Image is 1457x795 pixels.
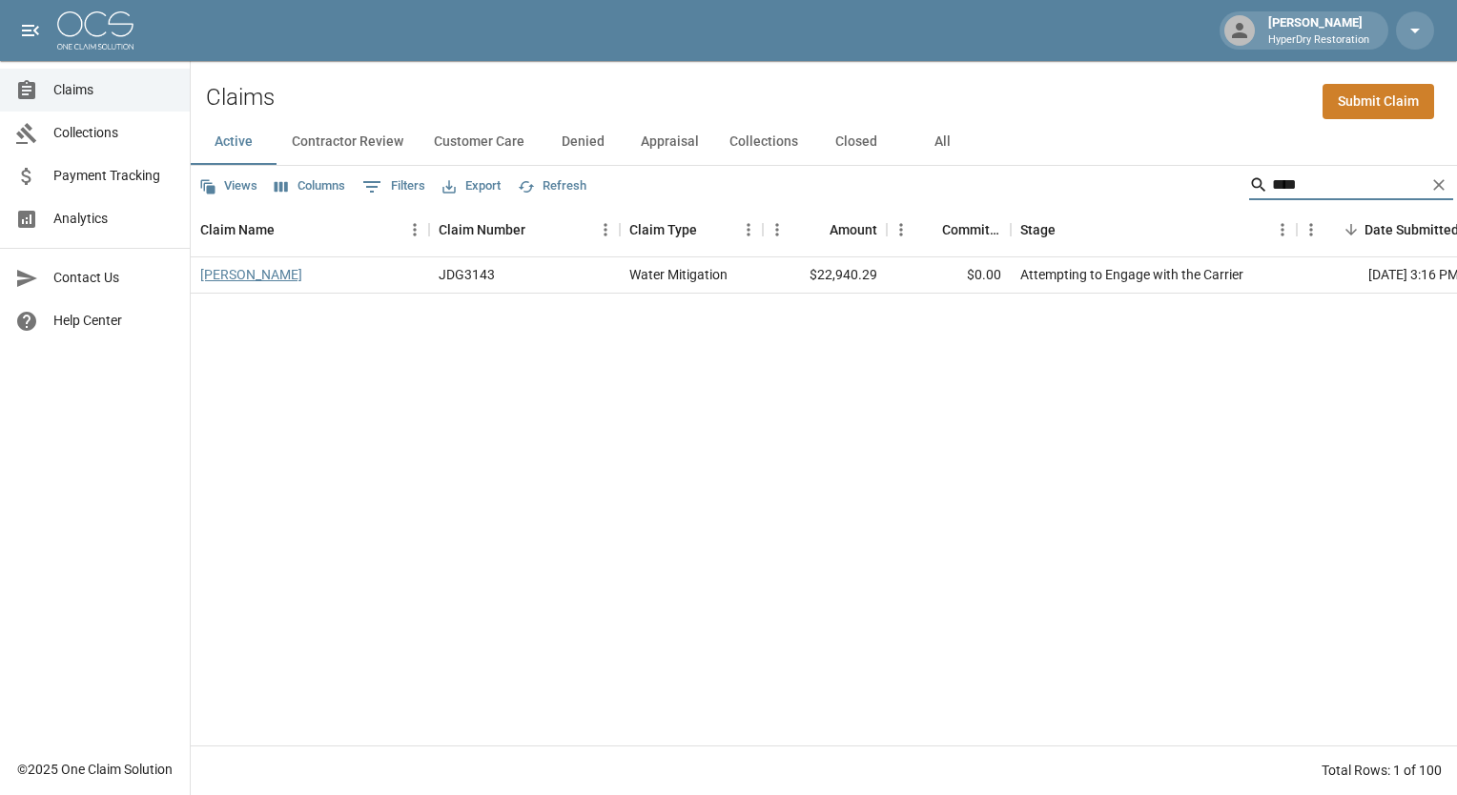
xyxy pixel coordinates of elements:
[942,203,1001,256] div: Committed Amount
[1011,203,1297,256] div: Stage
[277,119,419,165] button: Contractor Review
[400,215,429,244] button: Menu
[1268,32,1369,49] p: HyperDry Restoration
[1020,265,1243,284] div: Attempting to Engage with the Carrier
[626,119,714,165] button: Appraisal
[697,216,724,243] button: Sort
[1297,215,1325,244] button: Menu
[429,203,620,256] div: Claim Number
[734,215,763,244] button: Menu
[1056,216,1082,243] button: Sort
[540,119,626,165] button: Denied
[887,203,1011,256] div: Committed Amount
[591,215,620,244] button: Menu
[53,209,174,229] span: Analytics
[439,265,495,284] div: JDG3143
[714,119,813,165] button: Collections
[439,203,525,256] div: Claim Number
[525,216,552,243] button: Sort
[438,172,505,201] button: Export
[206,84,275,112] h2: Claims
[191,119,1457,165] div: dynamic tabs
[1020,203,1056,256] div: Stage
[763,257,887,294] div: $22,940.29
[53,166,174,186] span: Payment Tracking
[1322,761,1442,780] div: Total Rows: 1 of 100
[1268,215,1297,244] button: Menu
[191,119,277,165] button: Active
[17,760,173,779] div: © 2025 One Claim Solution
[191,203,429,256] div: Claim Name
[620,203,763,256] div: Claim Type
[629,265,728,284] div: Water Mitigation
[275,216,301,243] button: Sort
[1249,170,1453,204] div: Search
[200,203,275,256] div: Claim Name
[53,123,174,143] span: Collections
[629,203,697,256] div: Claim Type
[1261,13,1377,48] div: [PERSON_NAME]
[270,172,350,201] button: Select columns
[803,216,830,243] button: Sort
[1338,216,1365,243] button: Sort
[763,215,791,244] button: Menu
[830,203,877,256] div: Amount
[899,119,985,165] button: All
[53,311,174,331] span: Help Center
[513,172,591,201] button: Refresh
[200,265,302,284] a: [PERSON_NAME]
[887,215,915,244] button: Menu
[763,203,887,256] div: Amount
[358,172,430,202] button: Show filters
[887,257,1011,294] div: $0.00
[1323,84,1434,119] a: Submit Claim
[195,172,262,201] button: Views
[53,80,174,100] span: Claims
[11,11,50,50] button: open drawer
[915,216,942,243] button: Sort
[813,119,899,165] button: Closed
[53,268,174,288] span: Contact Us
[1425,171,1453,199] button: Clear
[419,119,540,165] button: Customer Care
[57,11,133,50] img: ocs-logo-white-transparent.png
